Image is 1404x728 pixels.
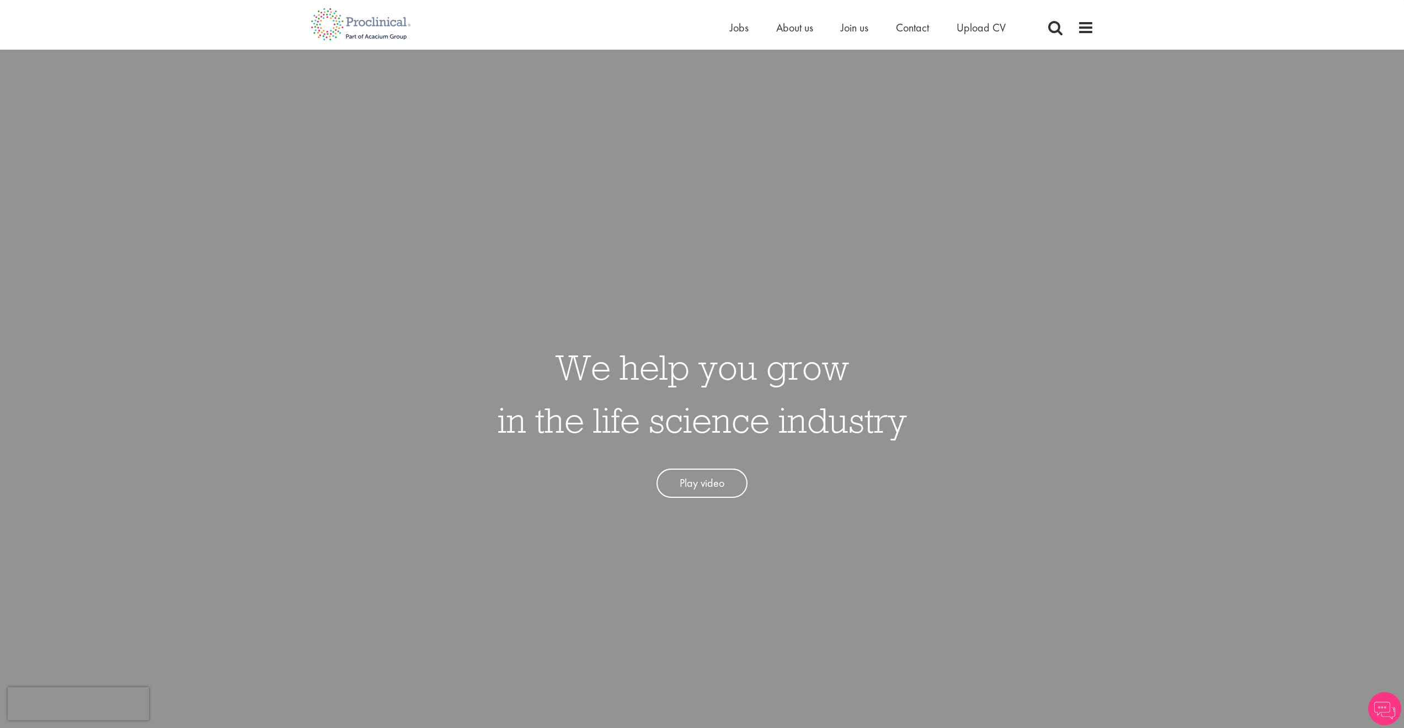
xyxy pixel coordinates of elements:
[841,20,868,35] a: Join us
[957,20,1006,35] a: Upload CV
[1368,692,1401,725] img: Chatbot
[730,20,749,35] a: Jobs
[896,20,929,35] a: Contact
[656,469,748,498] a: Play video
[776,20,813,35] a: About us
[498,341,907,447] h1: We help you grow in the life science industry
